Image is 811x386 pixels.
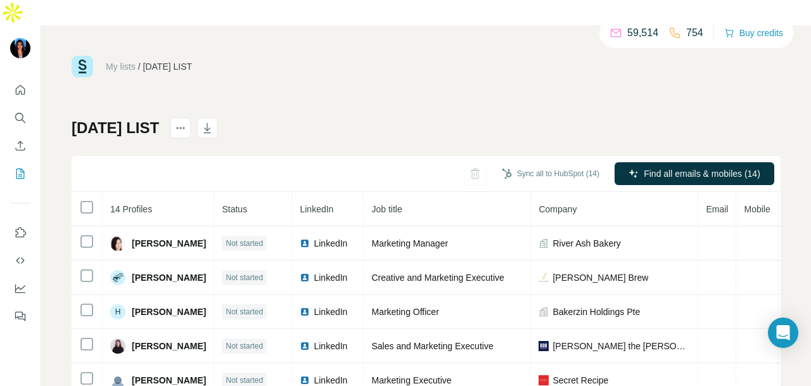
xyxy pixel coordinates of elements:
li: / [138,60,141,73]
span: [PERSON_NAME] Brew [552,271,648,284]
button: Find all emails & mobiles (14) [615,162,774,185]
button: Buy credits [724,24,783,42]
p: 59,514 [627,25,658,41]
img: Avatar [110,338,125,354]
img: LinkedIn logo [300,375,310,385]
span: Marketing Manager [371,238,448,248]
span: [PERSON_NAME] the [PERSON_NAME] Boy [552,340,690,352]
span: Not started [226,272,263,283]
span: LinkedIn [314,306,347,318]
img: company-logo [539,273,549,283]
span: Bakerzin Holdings Pte [552,306,640,318]
span: Status [222,204,247,214]
img: Avatar [110,236,125,251]
div: H [110,304,125,319]
span: 14 Profiles [110,204,152,214]
div: [DATE] LIST [143,60,193,73]
img: LinkedIn logo [300,307,310,317]
span: Marketing Executive [371,375,451,385]
span: Not started [226,340,263,352]
h1: [DATE] LIST [72,118,159,138]
button: Sync all to HubSpot (14) [493,164,608,183]
span: [PERSON_NAME] [132,340,206,352]
span: [PERSON_NAME] [132,306,206,318]
span: LinkedIn [314,271,347,284]
span: LinkedIn [314,340,347,352]
button: Search [10,106,30,129]
img: Avatar [110,270,125,285]
span: [PERSON_NAME] [132,271,206,284]
img: company-logo [539,341,549,351]
span: Job title [371,204,402,214]
span: LinkedIn [300,204,333,214]
img: LinkedIn logo [300,273,310,283]
img: company-logo [539,375,549,385]
span: Email [706,204,728,214]
span: Not started [226,375,263,386]
span: Sales and Marketing Executive [371,341,493,351]
span: Not started [226,306,263,318]
img: LinkedIn logo [300,238,310,248]
img: Surfe Logo [72,56,93,77]
span: [PERSON_NAME] [132,237,206,250]
span: River Ash Bakery [552,237,620,250]
span: Marketing Officer [371,307,438,317]
button: My lists [10,162,30,185]
img: Avatar [10,38,30,58]
p: 754 [686,25,703,41]
button: Feedback [10,305,30,328]
span: Creative and Marketing Executive [371,273,504,283]
button: Enrich CSV [10,134,30,157]
button: Dashboard [10,277,30,300]
div: Open Intercom Messenger [768,318,798,348]
a: My lists [106,61,136,72]
button: Use Surfe API [10,249,30,272]
span: Not started [226,238,263,249]
span: Mobile [744,204,770,214]
button: Quick start [10,79,30,101]
span: Find all emails & mobiles (14) [644,167,760,180]
span: LinkedIn [314,237,347,250]
button: actions [170,118,191,138]
button: Use Surfe on LinkedIn [10,221,30,244]
img: LinkedIn logo [300,341,310,351]
span: Company [539,204,577,214]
